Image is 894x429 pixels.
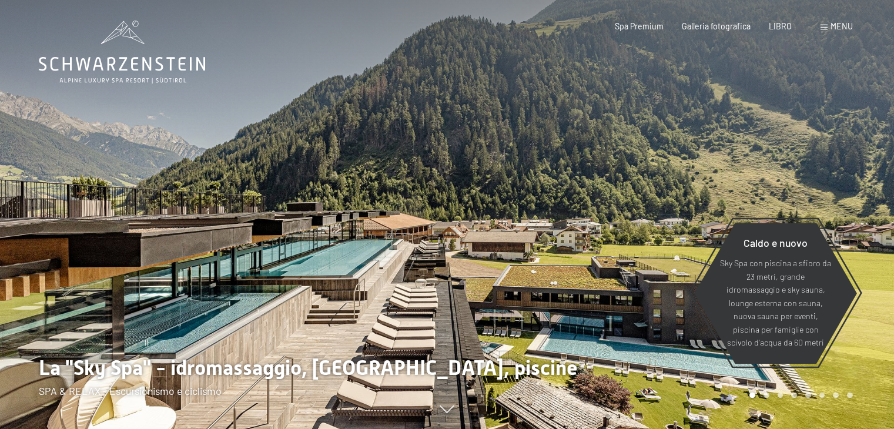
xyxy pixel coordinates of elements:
a: Galleria fotografica [682,21,751,31]
font: menu [831,21,853,31]
div: Carousel Pagination [745,393,852,398]
div: Carousel Page 8 [847,393,853,398]
a: Spa Premium [615,21,664,31]
div: Carousel Page 5 [805,393,811,398]
div: Carousel Page 7 [833,393,839,398]
a: LIBRO [769,21,792,31]
a: Caldo e nuovo Sky Spa con piscina a sfioro da 23 metri, grande idromassaggio e sky sauna, lounge ... [694,222,858,364]
div: Carousel Page 4 [791,393,797,398]
div: Carousel Page 6 [819,393,825,398]
font: Sky Spa con piscina a sfioro da 23 metri, grande idromassaggio e sky sauna, lounge esterna con sa... [720,258,831,347]
div: Carousel Page 1 (Current Slide) [749,393,755,398]
div: Carousel Page 2 [764,393,769,398]
font: Caldo e nuovo [744,236,808,249]
div: Carousel Page 3 [778,393,783,398]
